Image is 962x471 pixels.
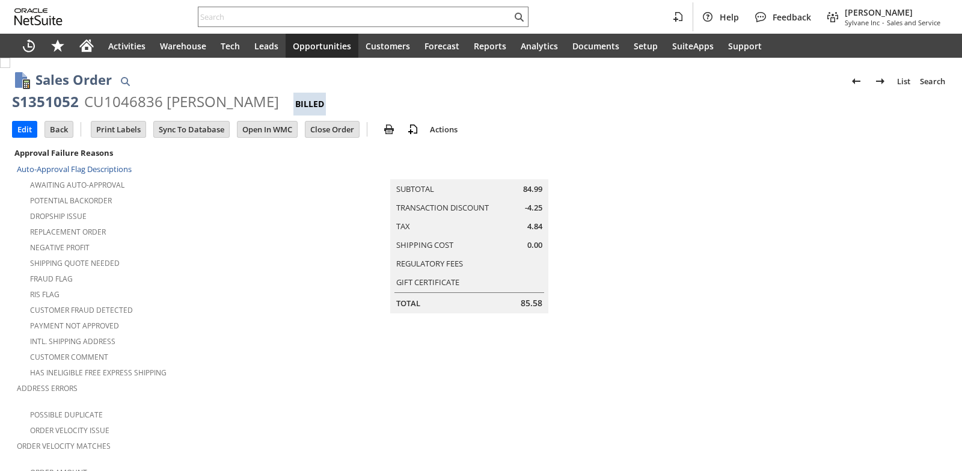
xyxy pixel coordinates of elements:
span: Warehouse [160,40,206,52]
span: 84.99 [523,183,542,195]
a: List [892,72,915,91]
a: Order Velocity Matches [17,441,111,451]
input: Print Labels [91,122,146,137]
input: Close Order [305,122,359,137]
a: Actions [425,124,462,135]
svg: logo [14,8,63,25]
div: Shortcuts [43,34,72,58]
a: Order Velocity Issue [30,425,109,436]
a: Shipping Cost [396,239,453,250]
a: Documents [565,34,627,58]
a: Awaiting Auto-Approval [30,180,124,190]
a: Tech [213,34,247,58]
a: Customers [358,34,417,58]
a: Fraud Flag [30,274,73,284]
span: Analytics [521,40,558,52]
h1: Sales Order [35,70,112,90]
a: Possible Duplicate [30,410,103,420]
a: Leads [247,34,286,58]
svg: Search [512,10,526,24]
a: Customer Comment [30,352,108,362]
input: Edit [13,122,37,137]
a: Reports [467,34,513,58]
a: Total [396,298,420,309]
div: S1351052 [12,92,79,111]
span: Sylvane Inc [845,18,880,27]
input: Open In WMC [237,122,297,137]
caption: Summary [390,160,548,179]
a: Activities [101,34,153,58]
a: Recent Records [14,34,43,58]
input: Sync To Database [154,122,229,137]
a: Gift Certificate [396,277,459,288]
div: CU1046836 [PERSON_NAME] [84,92,279,111]
a: Search [915,72,950,91]
span: Customers [366,40,410,52]
a: Customer Fraud Detected [30,305,133,315]
a: RIS flag [30,289,60,300]
a: Regulatory Fees [396,258,463,269]
span: Setup [634,40,658,52]
a: Opportunities [286,34,358,58]
span: 4.84 [527,221,542,232]
img: Previous [849,74,863,88]
span: -4.25 [525,202,542,214]
a: Potential Backorder [30,195,112,206]
a: Payment not approved [30,321,119,331]
span: Reports [474,40,506,52]
img: Quick Find [118,74,132,88]
a: Shipping Quote Needed [30,258,120,268]
a: Auto-Approval Flag Descriptions [17,164,132,174]
input: Back [45,122,73,137]
div: Approval Failure Reasons [12,145,317,161]
a: Dropship Issue [30,211,87,221]
a: Setup [627,34,665,58]
a: Address Errors [17,383,78,393]
img: Next [873,74,887,88]
a: Forecast [417,34,467,58]
a: Warehouse [153,34,213,58]
span: Feedback [773,11,811,23]
span: Support [728,40,762,52]
a: Support [721,34,769,58]
input: Search [198,10,512,24]
span: Tech [221,40,240,52]
a: Negative Profit [30,242,90,253]
span: - [882,18,884,27]
span: 85.58 [521,297,542,309]
span: Activities [108,40,146,52]
span: 0.00 [527,239,542,251]
img: print.svg [382,122,396,137]
a: Has Ineligible Free Express Shipping [30,368,167,378]
span: Forecast [424,40,459,52]
a: Analytics [513,34,565,58]
a: SuiteApps [665,34,721,58]
a: Tax [396,221,410,232]
span: Leads [254,40,278,52]
svg: Shortcuts [51,38,65,53]
svg: Home [79,38,94,53]
a: Intl. Shipping Address [30,336,115,346]
img: add-record.svg [406,122,420,137]
a: Replacement Order [30,227,106,237]
a: Subtotal [396,183,434,194]
span: Sales and Service [887,18,940,27]
span: [PERSON_NAME] [845,7,940,18]
div: Billed [293,93,326,115]
span: Help [720,11,739,23]
a: Transaction Discount [396,202,489,213]
a: Home [72,34,101,58]
span: SuiteApps [672,40,714,52]
span: Documents [572,40,619,52]
svg: Recent Records [22,38,36,53]
span: Opportunities [293,40,351,52]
